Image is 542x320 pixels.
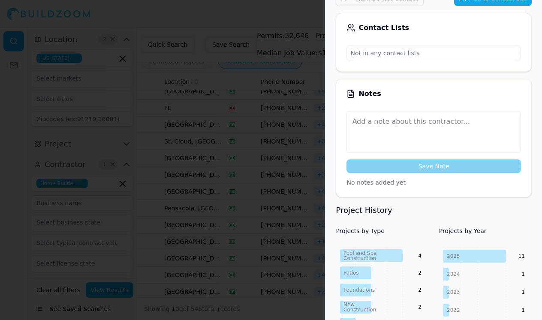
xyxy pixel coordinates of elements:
[447,289,460,295] tspan: 2023
[447,253,460,259] tspan: 2025
[346,24,521,32] div: Contact Lists
[419,304,422,310] text: 2
[347,45,521,61] p: Not in any contact lists
[343,302,355,308] tspan: New
[419,270,422,276] text: 2
[447,307,460,313] tspan: 2022
[419,253,422,259] text: 4
[521,307,525,313] text: 1
[343,255,376,261] tspan: Construction
[346,178,521,187] p: No notes added yet
[346,90,521,98] div: Notes
[343,250,377,256] tspan: Pool and Spa
[343,270,359,276] tspan: Patios
[336,227,428,235] h4: Projects by Type
[518,253,524,259] text: 11
[447,271,460,277] tspan: 2024
[521,289,525,295] text: 1
[439,227,532,235] h4: Projects by Year
[343,287,375,293] tspan: Foundations
[419,287,422,293] text: 2
[343,307,376,313] tspan: Construction
[521,271,525,277] text: 1
[336,204,532,216] h3: Project History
